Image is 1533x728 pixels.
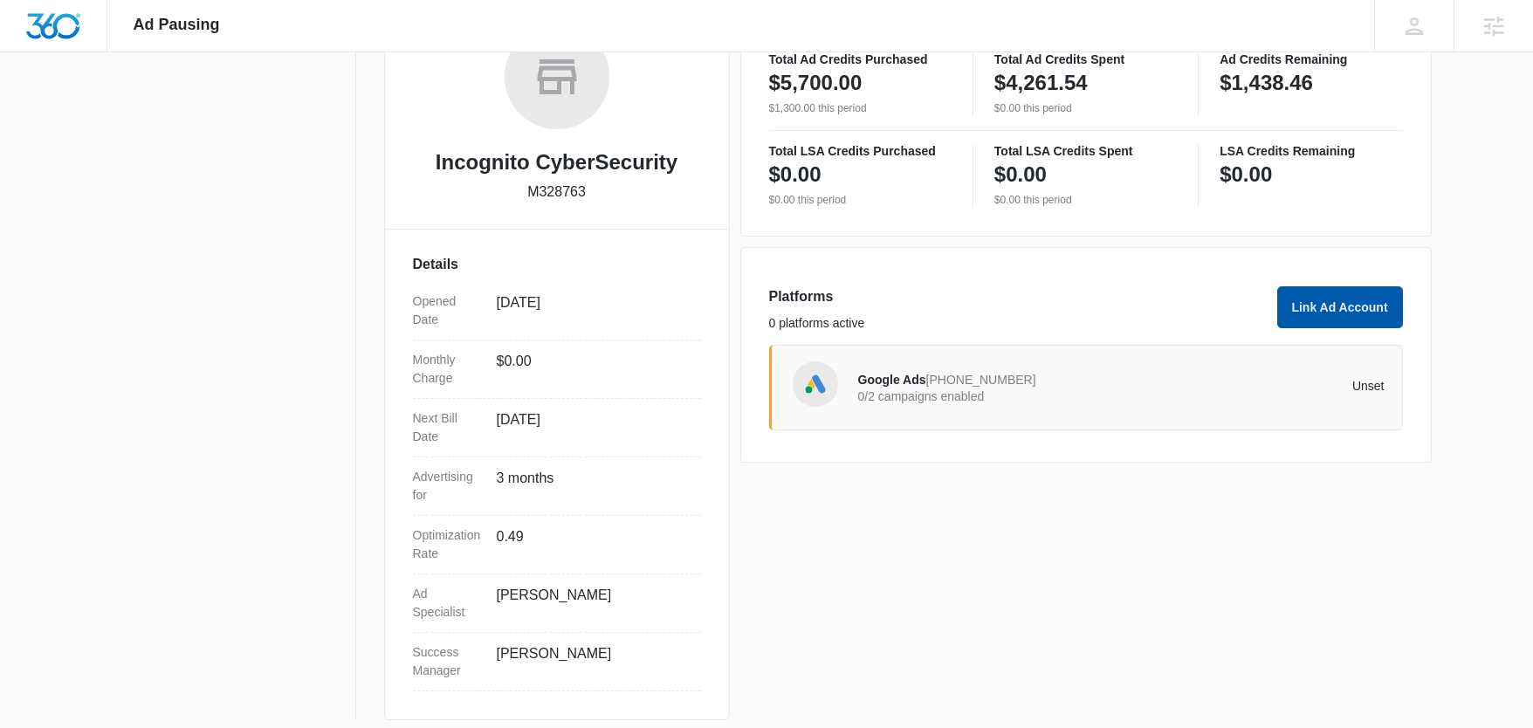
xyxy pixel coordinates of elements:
span: Google Ads [858,373,926,387]
p: $1,438.46 [1220,69,1313,97]
dd: [PERSON_NAME] [497,585,687,622]
dd: 3 months [497,468,687,505]
img: Google Ads [802,371,828,397]
dd: $0.00 [497,351,687,388]
span: [PHONE_NUMBER] [926,373,1036,387]
div: Opened Date[DATE] [413,282,701,340]
dt: Optimization Rate [413,526,483,563]
button: Link Ad Account [1277,286,1403,328]
p: Ad Credits Remaining [1220,53,1402,65]
p: $1,300.00 this period [769,100,952,116]
p: $5,700.00 [769,69,863,97]
p: $0.00 this period [994,192,1177,208]
dd: [DATE] [497,409,687,446]
dt: Ad Specialist [413,585,483,622]
h3: Details [413,254,701,275]
p: Total LSA Credits Purchased [769,145,952,157]
p: M328763 [527,182,586,203]
p: Total LSA Credits Spent [994,145,1177,157]
h3: Platforms [769,286,1267,307]
p: 0/2 campaigns enabled [858,390,1122,402]
p: 0 platforms active [769,314,1267,333]
p: $0.00 this period [994,100,1177,116]
div: Success Manager[PERSON_NAME] [413,633,701,691]
p: $0.00 [769,161,821,189]
p: LSA Credits Remaining [1220,145,1402,157]
dd: [PERSON_NAME] [497,643,687,680]
dd: 0.49 [497,526,687,563]
p: $0.00 [994,161,1047,189]
dt: Success Manager [413,643,483,680]
span: Ad Pausing [134,16,220,34]
p: $0.00 this period [769,192,952,208]
dt: Next Bill Date [413,409,483,446]
p: $0.00 [1220,161,1272,189]
p: Total Ad Credits Spent [994,53,1177,65]
div: Ad Specialist[PERSON_NAME] [413,574,701,633]
dt: Advertising for [413,468,483,505]
div: Advertising for3 months [413,457,701,516]
div: Optimization Rate0.49 [413,516,701,574]
dt: Opened Date [413,292,483,329]
a: Google AdsGoogle Ads[PHONE_NUMBER]0/2 campaigns enabledUnset [769,345,1403,430]
p: $4,261.54 [994,69,1088,97]
div: Next Bill Date[DATE] [413,399,701,457]
dt: Monthly Charge [413,351,483,388]
p: Total Ad Credits Purchased [769,53,952,65]
dd: [DATE] [497,292,687,329]
div: Monthly Charge$0.00 [413,340,701,399]
h2: Incognito CyberSecurity [436,147,677,178]
p: Unset [1121,380,1385,392]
